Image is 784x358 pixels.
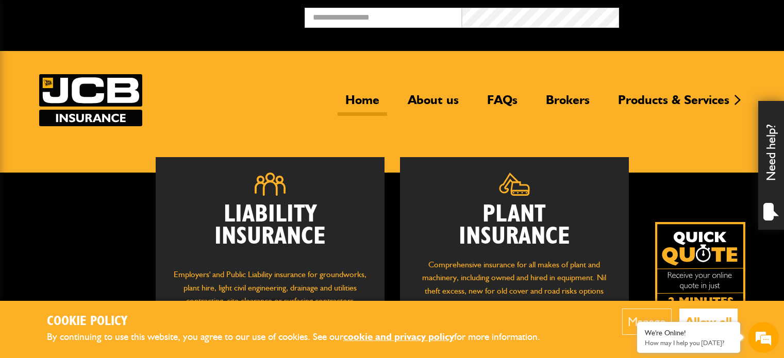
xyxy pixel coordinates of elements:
[619,8,776,24] button: Broker Login
[47,329,557,345] p: By continuing to use this website, you agree to our use of cookies. See our for more information.
[479,92,525,116] a: FAQs
[679,309,738,335] button: Allow all
[610,92,737,116] a: Products & Services
[645,329,732,337] div: We're Online!
[538,92,597,116] a: Brokers
[39,74,142,126] img: JCB Insurance Services logo
[400,92,466,116] a: About us
[758,101,784,230] div: Need help?
[415,258,613,311] p: Comprehensive insurance for all makes of plant and machinery, including owned and hired in equipm...
[645,339,732,347] p: How may I help you today?
[343,331,454,343] a: cookie and privacy policy
[622,309,672,335] button: Manage
[171,203,369,258] h2: Liability Insurance
[655,222,745,312] img: Quick Quote
[415,203,613,248] h2: Plant Insurance
[655,222,745,312] a: Get your insurance quote isn just 2-minutes
[338,92,387,116] a: Home
[47,314,557,330] h2: Cookie Policy
[39,74,142,126] a: JCB Insurance Services
[171,268,369,317] p: Employers' and Public Liability insurance for groundworks, plant hire, light civil engineering, d...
